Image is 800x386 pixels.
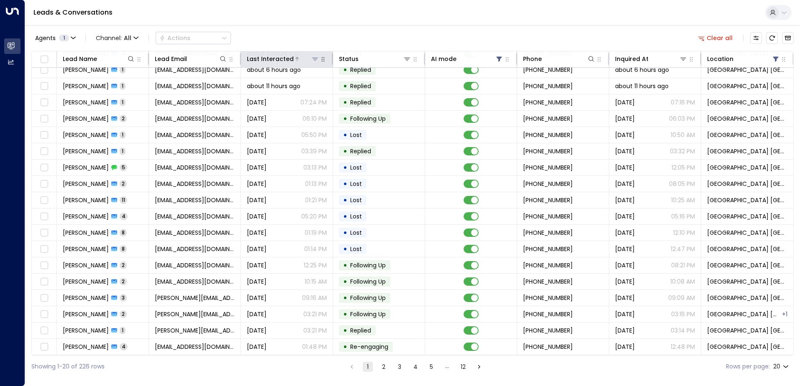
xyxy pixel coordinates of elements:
[458,362,468,372] button: Go to page 12
[523,163,573,172] span: +447539145411
[39,179,49,189] span: Toggle select row
[247,277,267,286] span: Yesterday
[156,32,231,44] div: Button group with a nested menu
[350,294,386,302] span: Following Up
[303,114,327,123] p: 06:10 PM
[350,163,362,172] span: Lost
[155,54,227,64] div: Lead Email
[750,32,762,44] button: Customize
[120,164,127,171] span: 5
[155,294,235,302] span: amandajay@sky.com
[615,310,635,318] span: Sep 07, 2025
[615,98,635,107] span: Yesterday
[615,66,669,74] span: about 6 hours ago
[92,32,142,44] button: Channel:All
[63,310,109,318] span: Christine Tilley
[31,362,105,371] div: Showing 1-20 of 226 rows
[39,277,49,287] span: Toggle select row
[672,163,695,172] p: 12:05 PM
[707,66,787,74] span: Space Station Castle Bromwich
[63,147,109,155] span: Jada Jones
[726,362,770,371] label: Rows per page:
[247,147,267,155] span: Yesterday
[350,277,386,286] span: Following Up
[39,309,49,320] span: Toggle select row
[63,277,109,286] span: Carl Morris
[707,98,787,107] span: Space Station Castle Bromwich
[671,98,695,107] p: 07:16 PM
[247,245,267,253] span: Yesterday
[350,147,371,155] span: Replied
[615,245,635,253] span: Jul 16, 2025
[523,54,542,64] div: Phone
[346,361,485,372] nav: pagination navigation
[247,310,267,318] span: Sep 08, 2025
[155,326,235,335] span: Christine.tilley@btinternet.com
[350,131,362,139] span: Lost
[350,310,386,318] span: Following Up
[305,229,327,237] p: 01:19 PM
[339,54,359,64] div: Status
[304,245,327,253] p: 01:14 PM
[120,196,127,203] span: 11
[39,163,49,173] span: Toggle select row
[669,114,695,123] p: 06:03 PM
[350,343,388,351] span: Meeting Follow Up
[39,325,49,336] span: Toggle select row
[343,323,347,338] div: •
[39,260,49,271] span: Toggle select row
[350,261,386,269] span: Following Up
[247,98,267,107] span: Yesterday
[155,310,235,318] span: Christine.tilley@btinternet.com
[350,229,362,237] span: Lost
[302,294,327,302] p: 09:16 AM
[247,54,294,64] div: Last Interacted
[120,294,127,301] span: 3
[247,261,267,269] span: Yesterday
[671,310,695,318] p: 03:16 PM
[120,245,127,252] span: 8
[39,195,49,206] span: Toggle select row
[155,54,187,64] div: Lead Email
[343,193,347,207] div: •
[120,99,126,106] span: 1
[39,146,49,157] span: Toggle select row
[155,229,235,237] span: lees.millie22@icloud.com
[426,362,436,372] button: Go to page 5
[63,245,109,253] span: Finn Howell
[247,66,301,74] span: about 6 hours ago
[343,340,347,354] div: •
[523,326,573,335] span: +447305737462
[350,180,362,188] span: Lost
[247,212,267,221] span: Aug 12, 2025
[671,245,695,253] p: 12:47 PM
[615,196,635,204] span: Jul 27, 2025
[63,163,109,172] span: Jacques van Rooyen
[247,229,267,237] span: Yesterday
[707,212,787,221] span: Space Station Castle Bromwich
[120,213,128,220] span: 4
[523,310,573,318] span: +447305737462
[671,212,695,221] p: 05:16 PM
[343,63,347,77] div: •
[773,361,790,373] div: 20
[31,32,79,44] button: Agents1
[120,343,128,350] span: 4
[303,326,327,335] p: 03:21 PM
[350,326,371,335] span: Replied
[247,294,267,302] span: Yesterday
[155,147,235,155] span: grahamjfamily100@gmail.com
[673,229,695,237] p: 12:10 PM
[247,82,300,90] span: about 11 hours ago
[63,82,109,90] span: Samina Bi
[615,114,635,123] span: Sep 08, 2025
[343,226,347,240] div: •
[523,98,573,107] span: +447538833893
[615,294,635,302] span: Sep 05, 2025
[615,131,635,139] span: Yesterday
[39,65,49,75] span: Toggle select row
[33,8,113,17] a: Leads & Conversations
[39,228,49,238] span: Toggle select row
[304,261,327,269] p: 12:25 PM
[523,229,573,237] span: +447756322942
